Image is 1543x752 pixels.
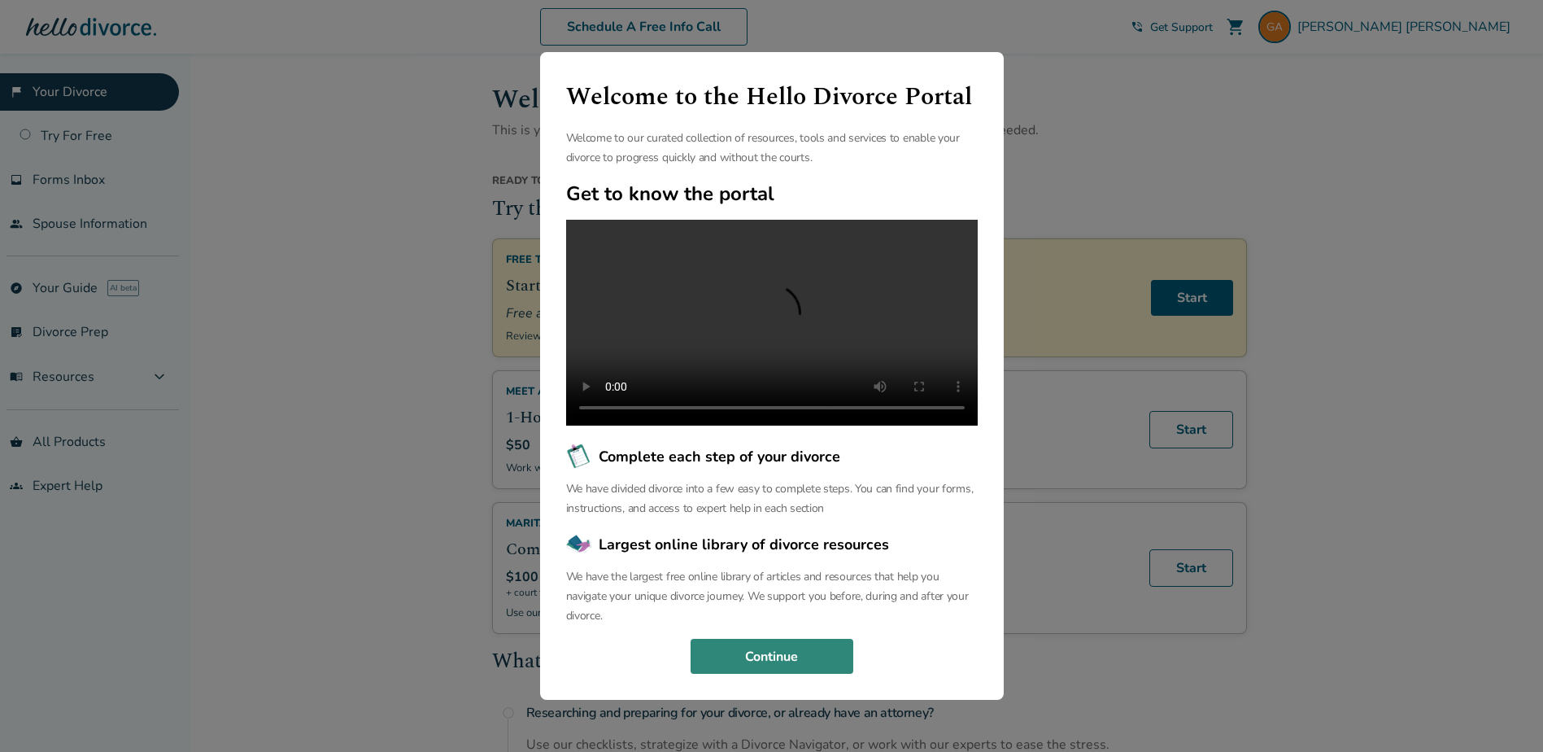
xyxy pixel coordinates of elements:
p: We have the largest free online library of articles and resources that help you navigate your uni... [566,567,978,626]
button: Continue [691,639,853,675]
span: Complete each step of your divorce [599,446,840,467]
iframe: Chat Widget [1462,674,1543,752]
span: Largest online library of divorce resources [599,534,889,555]
img: Largest online library of divorce resources [566,531,592,557]
h1: Welcome to the Hello Divorce Portal [566,78,978,116]
p: We have divided divorce into a few easy to complete steps. You can find your forms, instructions,... [566,479,978,518]
h2: Get to know the portal [566,181,978,207]
p: Welcome to our curated collection of resources, tools and services to enable your divorce to prog... [566,129,978,168]
img: Complete each step of your divorce [566,444,592,470]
